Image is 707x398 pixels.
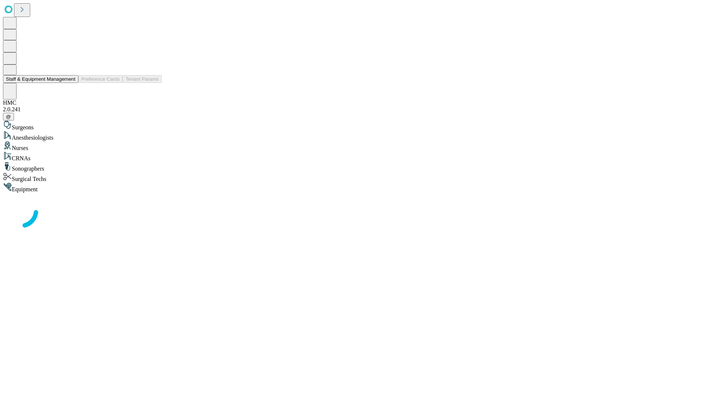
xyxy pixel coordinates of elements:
[3,131,704,141] div: Anesthesiologists
[3,99,704,106] div: HMC
[6,114,11,119] span: @
[3,151,704,162] div: CRNAs
[123,75,162,83] button: Tenant Params
[3,141,704,151] div: Nurses
[3,182,704,193] div: Equipment
[3,172,704,182] div: Surgical Techs
[3,121,704,131] div: Surgeons
[3,106,704,113] div: 2.0.241
[3,113,14,121] button: @
[78,75,123,83] button: Preference Cards
[3,75,78,83] button: Staff & Equipment Management
[3,162,704,172] div: Sonographers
